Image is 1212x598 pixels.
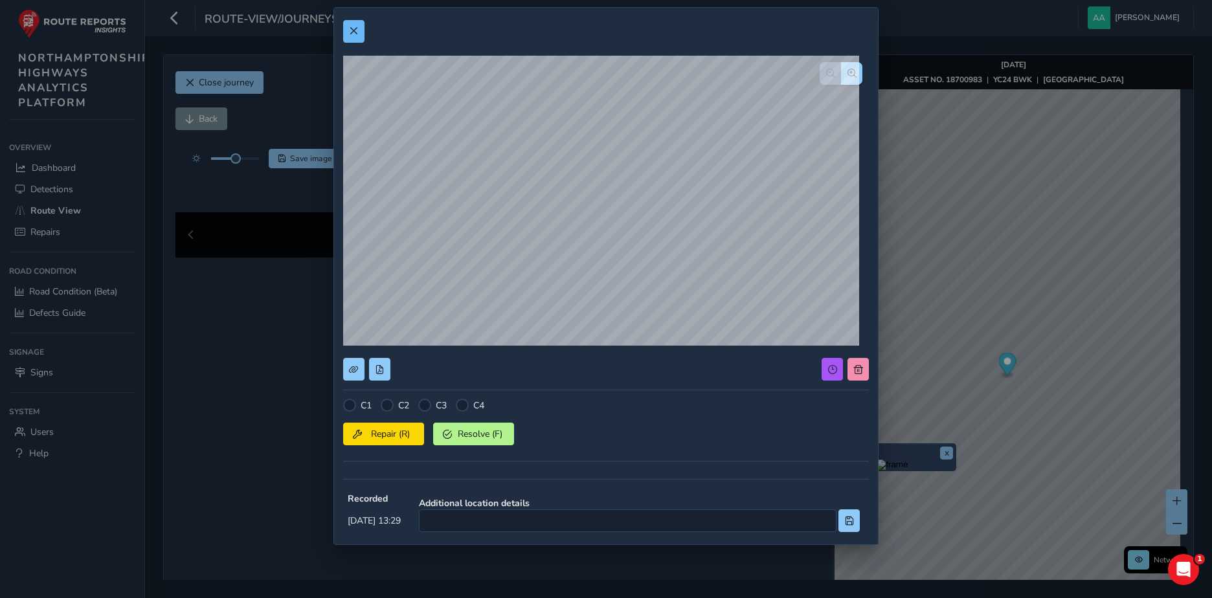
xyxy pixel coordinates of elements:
[473,399,484,412] label: C4
[343,423,424,445] button: Repair (R)
[433,423,514,445] button: Resolve (F)
[419,497,860,509] strong: Additional location details
[456,428,504,440] span: Resolve (F)
[398,399,409,412] label: C2
[436,399,447,412] label: C3
[1195,554,1205,564] span: 1
[348,515,401,527] span: [DATE] 13:29
[361,399,372,412] label: C1
[348,493,401,505] strong: Recorded
[366,428,414,440] span: Repair (R)
[1168,554,1199,585] iframe: Intercom live chat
